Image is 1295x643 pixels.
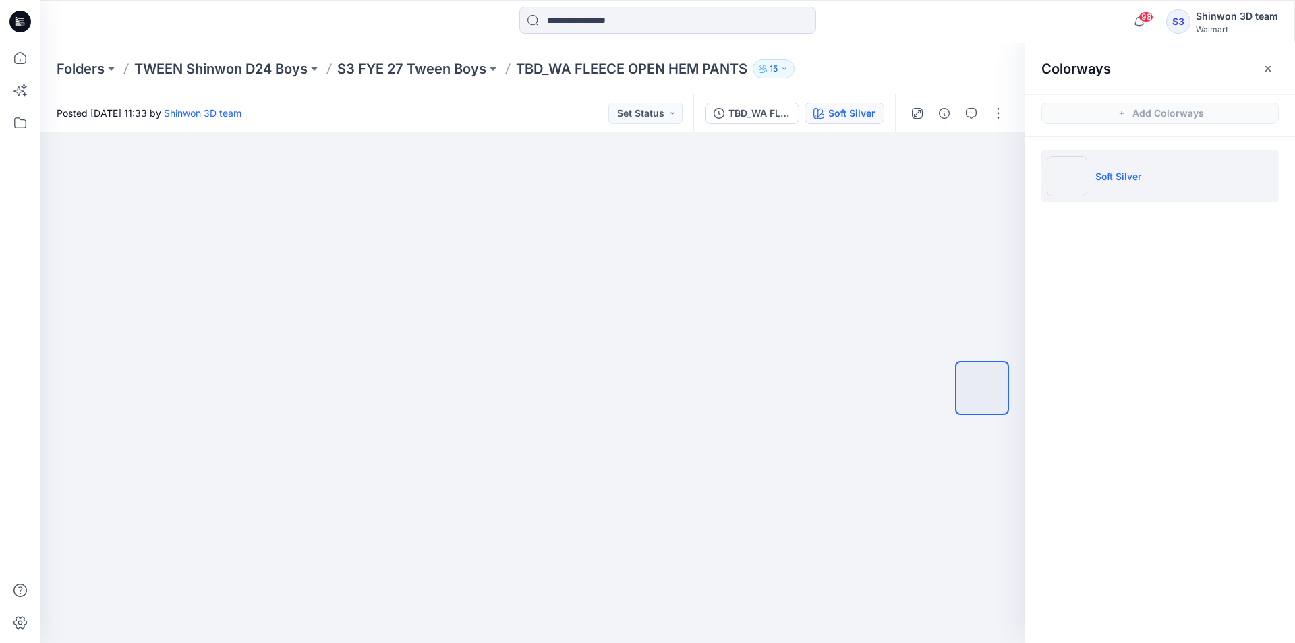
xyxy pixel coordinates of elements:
[753,59,795,78] button: 15
[805,103,884,124] button: Soft Silver
[516,59,747,78] p: TBD_WA FLEECE OPEN HEM PANTS
[728,106,790,121] div: TBD_WA FLEECE OPEN HEM PANTS
[57,106,241,120] span: Posted [DATE] 11:33 by
[770,61,778,76] p: 15
[1047,156,1087,196] img: Soft Silver
[1166,9,1190,34] div: S3
[705,103,799,124] button: TBD_WA FLEECE OPEN HEM PANTS
[134,59,308,78] a: TWEEN Shinwon D24 Boys
[164,107,241,119] a: Shinwon 3D team
[1196,24,1278,34] div: Walmart
[337,59,486,78] a: S3 FYE 27 Tween Boys
[933,103,955,124] button: Details
[1095,169,1141,184] p: Soft Silver
[57,59,105,78] a: Folders
[828,106,875,121] div: Soft Silver
[1041,61,1111,77] h2: Colorways
[1196,8,1278,24] div: Shinwon 3D team
[1139,11,1153,22] span: 98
